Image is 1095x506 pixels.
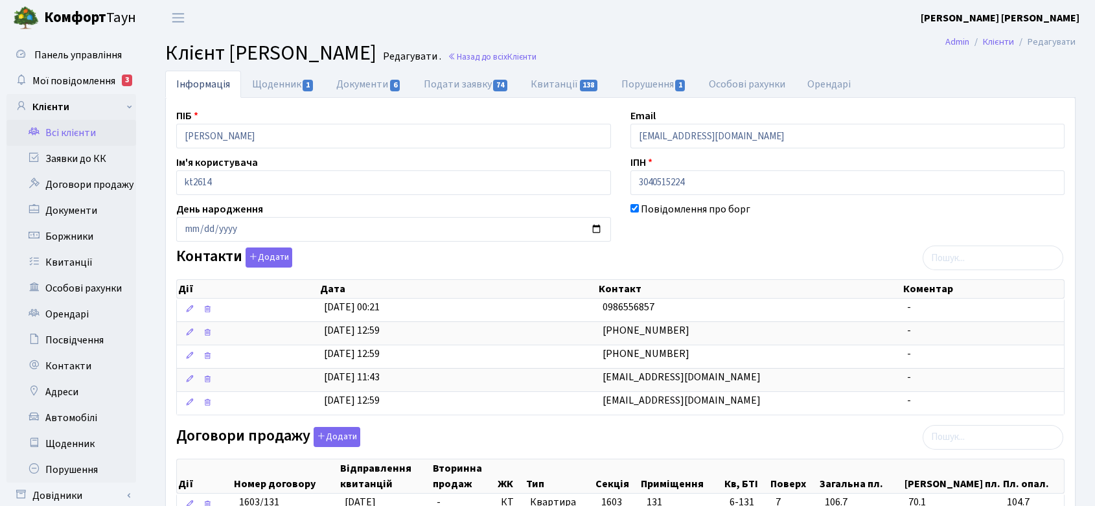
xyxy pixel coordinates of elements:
[44,7,136,29] span: Таун
[921,11,1079,25] b: [PERSON_NAME] [PERSON_NAME]
[165,38,376,68] span: Клієнт [PERSON_NAME]
[796,71,862,98] a: Орендарі
[165,71,241,98] a: Інформація
[6,431,136,457] a: Щоденник
[324,393,380,408] span: [DATE] 12:59
[903,459,1002,493] th: [PERSON_NAME] пл.
[983,35,1014,49] a: Клієнти
[432,459,496,493] th: Вторинна продаж
[1014,35,1076,49] li: Редагувати
[6,146,136,172] a: Заявки до КК
[314,427,360,447] button: Договори продажу
[6,249,136,275] a: Квитанції
[177,459,233,493] th: Дії
[177,280,319,298] th: Дії
[6,353,136,379] a: Контакти
[176,247,292,268] label: Контакти
[818,459,903,493] th: Загальна пл.
[603,323,689,338] span: [PHONE_NUMBER]
[246,247,292,268] button: Контакти
[6,224,136,249] a: Боржники
[310,424,360,447] a: Додати
[520,71,610,98] a: Квитанції
[603,393,761,408] span: [EMAIL_ADDRESS][DOMAIN_NAME]
[176,201,263,217] label: День народження
[675,80,686,91] span: 1
[32,74,115,88] span: Мої повідомлення
[390,80,400,91] span: 6
[324,323,380,338] span: [DATE] 12:59
[34,48,122,62] span: Панель управління
[603,347,689,361] span: [PHONE_NUMBER]
[6,198,136,224] a: Документи
[122,75,132,86] div: 3
[176,108,198,124] label: ПІБ
[603,300,654,314] span: 0986556857
[324,347,380,361] span: [DATE] 12:59
[242,246,292,268] a: Додати
[176,427,360,447] label: Договори продажу
[6,275,136,301] a: Особові рахунки
[6,327,136,353] a: Посвідчення
[926,29,1095,56] nav: breadcrumb
[448,51,536,63] a: Назад до всіхКлієнти
[324,300,380,314] span: [DATE] 00:21
[1002,459,1064,493] th: Пл. опал.
[907,300,911,314] span: -
[907,393,911,408] span: -
[241,71,325,98] a: Щоденник
[493,80,507,91] span: 74
[6,94,136,120] a: Клієнти
[6,457,136,483] a: Порушення
[303,80,313,91] span: 1
[907,323,911,338] span: -
[339,459,432,493] th: Відправлення квитанцій
[907,370,911,384] span: -
[769,459,818,493] th: Поверх
[44,7,106,28] b: Комфорт
[6,42,136,68] a: Панель управління
[6,172,136,198] a: Договори продажу
[630,108,656,124] label: Email
[162,7,194,29] button: Переключити навігацію
[641,201,750,217] label: Повідомлення про борг
[610,71,698,98] a: Порушення
[233,459,339,493] th: Номер договору
[723,459,769,493] th: Кв, БТІ
[6,120,136,146] a: Всі клієнти
[380,51,441,63] small: Редагувати .
[319,280,597,298] th: Дата
[923,425,1063,450] input: Пошук...
[6,379,136,405] a: Адреси
[902,280,1064,298] th: Коментар
[6,301,136,327] a: Орендарі
[907,347,911,361] span: -
[6,68,136,94] a: Мої повідомлення3
[580,80,598,91] span: 138
[921,10,1079,26] a: [PERSON_NAME] [PERSON_NAME]
[413,71,520,98] a: Подати заявку
[630,155,652,170] label: ІПН
[603,370,761,384] span: [EMAIL_ADDRESS][DOMAIN_NAME]
[594,459,640,493] th: Секція
[176,155,258,170] label: Ім'я користувача
[13,5,39,31] img: logo.png
[6,405,136,431] a: Автомобілі
[324,370,380,384] span: [DATE] 11:43
[945,35,969,49] a: Admin
[698,71,796,98] a: Особові рахунки
[597,280,902,298] th: Контакт
[923,246,1063,270] input: Пошук...
[640,459,723,493] th: Приміщення
[496,459,525,493] th: ЖК
[525,459,594,493] th: Тип
[507,51,536,63] span: Клієнти
[325,71,412,98] a: Документи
